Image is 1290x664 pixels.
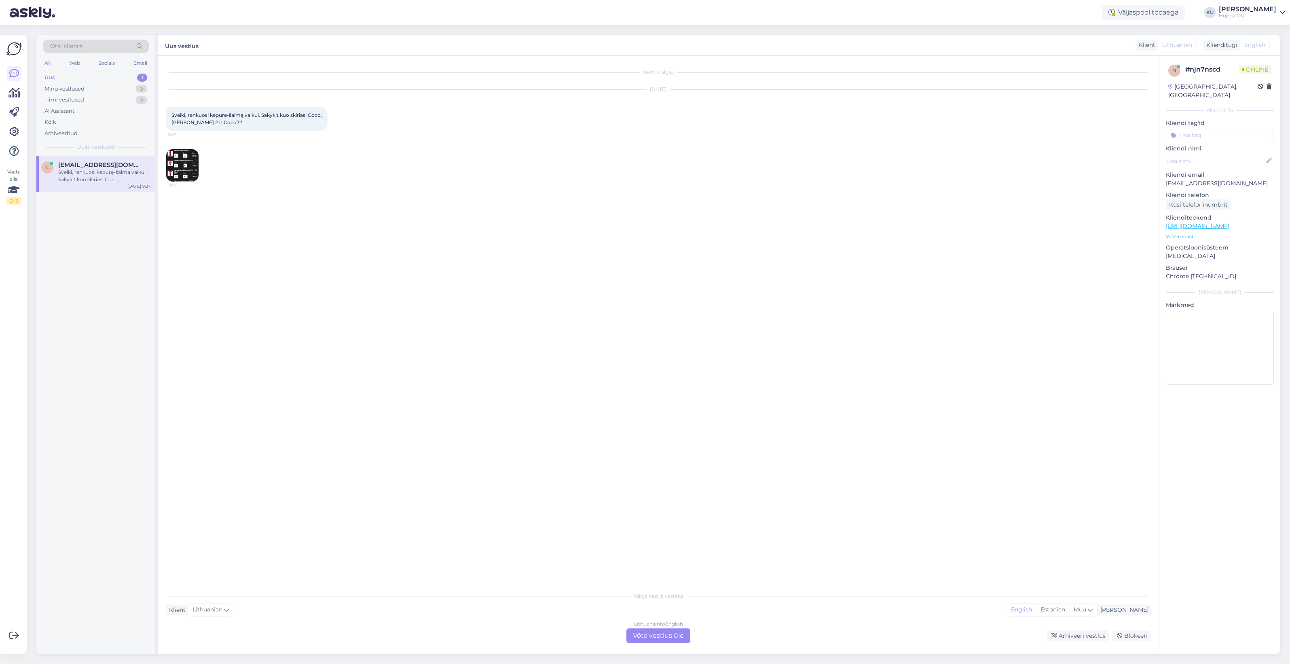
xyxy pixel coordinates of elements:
[1166,214,1274,222] p: Klienditeekond
[1166,179,1274,188] p: [EMAIL_ADDRESS][DOMAIN_NAME]
[1166,119,1274,127] p: Kliendi tag'id
[634,620,683,628] div: Lithuanian to English
[165,40,199,51] label: Uus vestlus
[1166,199,1231,210] div: Küsi telefoninumbrit
[1112,630,1151,641] div: Blokeeri
[166,69,1151,76] div: Vestlus algas
[58,169,150,183] div: Sveiki, renkuosi kepurę-šalmą vaikui. Sakykit kuo skiriasi Coco, [PERSON_NAME] 2 ir Coco7?
[135,85,147,93] div: 0
[44,107,74,115] div: AI Assistent
[77,144,115,151] span: Uued vestlused
[135,96,147,104] div: 0
[1239,65,1271,74] span: Online
[1168,82,1258,99] div: [GEOGRAPHIC_DATA], [GEOGRAPHIC_DATA]
[166,86,1151,93] div: [DATE]
[1166,233,1274,240] p: Vaata edasi ...
[97,58,116,68] div: Socials
[50,42,82,51] span: Otsi kliente
[44,129,78,137] div: Arhiveeritud
[132,58,149,68] div: Email
[1172,68,1176,74] span: n
[6,41,22,57] img: Askly Logo
[626,628,690,643] div: Võta vestlus üle
[1166,107,1274,114] div: Kliendi info
[1244,41,1265,49] span: English
[1204,7,1216,18] div: KU
[127,183,150,189] div: [DATE] 9:27
[1047,630,1109,641] div: Arhiveeri vestlus
[1166,252,1274,260] p: [MEDICAL_DATA]
[1219,6,1276,13] div: [PERSON_NAME]
[1166,171,1274,179] p: Kliendi email
[1166,301,1274,309] p: Märkmed
[168,131,199,137] span: 9:27
[137,74,147,82] div: 1
[1166,272,1274,281] p: Chrome [TECHNICAL_ID]
[44,85,85,93] div: Minu vestlused
[192,605,222,614] span: Lithuanian
[166,149,199,182] img: Attachment
[1166,156,1265,165] input: Lisa nimi
[1166,264,1274,272] p: Brauser
[1166,222,1229,230] a: [URL][DOMAIN_NAME]
[6,197,21,205] div: 2 / 3
[44,118,56,126] div: Kõik
[1102,5,1185,20] div: Väljaspool tööaega
[166,592,1151,600] div: Valige keel ja vastake
[1074,606,1086,613] span: Muu
[1166,144,1274,153] p: Kliendi nimi
[1166,191,1274,199] p: Kliendi telefon
[44,74,55,82] div: Uus
[43,58,52,68] div: All
[169,182,199,188] span: 9:27
[171,112,323,125] span: Sveiki, renkuosi kepurę-šalmą vaikui. Sakykit kuo skiriasi Coco, [PERSON_NAME] 2 ir Coco7?
[6,168,21,205] div: Vaata siia
[58,161,142,169] span: Linacerniauskiene5@gmail.com
[1097,606,1148,614] div: [PERSON_NAME]
[1007,604,1036,616] div: English
[1036,604,1069,616] div: Estonian
[1203,41,1237,49] div: Klienditugi
[1219,13,1276,19] div: Huppa OÜ
[46,164,49,170] span: L
[68,58,82,68] div: Web
[44,96,84,104] div: Tiimi vestlused
[1185,65,1239,74] div: # njn7nscd
[1162,41,1192,49] span: Lithuanian
[1166,129,1274,141] input: Lisa tag
[1166,289,1274,296] div: [PERSON_NAME]
[1166,243,1274,252] p: Operatsioonisüsteem
[1219,6,1285,19] a: [PERSON_NAME]Huppa OÜ
[1136,41,1155,49] div: Klient
[166,606,186,614] div: Klient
